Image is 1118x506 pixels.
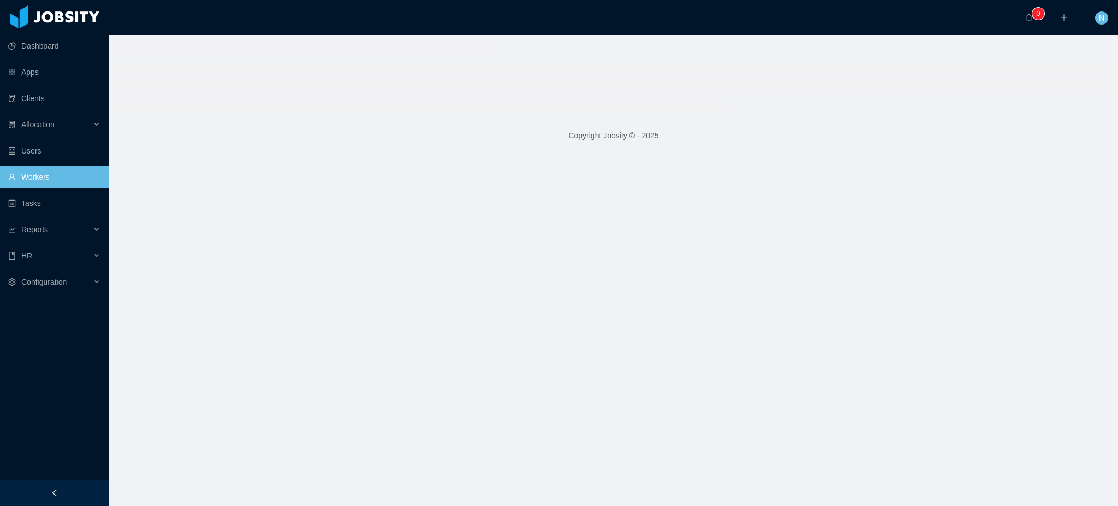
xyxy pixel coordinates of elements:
i: icon: bell [1025,14,1033,21]
a: icon: profileTasks [8,192,100,214]
span: Configuration [21,278,67,286]
span: Allocation [21,120,55,129]
a: icon: userWorkers [8,166,100,188]
a: icon: auditClients [8,87,100,109]
sup: 0 [1033,8,1044,19]
i: icon: book [8,252,16,260]
i: icon: plus [1060,14,1068,21]
i: icon: line-chart [8,226,16,233]
i: icon: setting [8,278,16,286]
a: icon: appstoreApps [8,61,100,83]
i: icon: solution [8,121,16,128]
a: icon: robotUsers [8,140,100,162]
span: HR [21,251,32,260]
span: N [1099,11,1104,25]
footer: Copyright Jobsity © - 2025 [109,117,1118,155]
span: Reports [21,225,48,234]
a: icon: pie-chartDashboard [8,35,100,57]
